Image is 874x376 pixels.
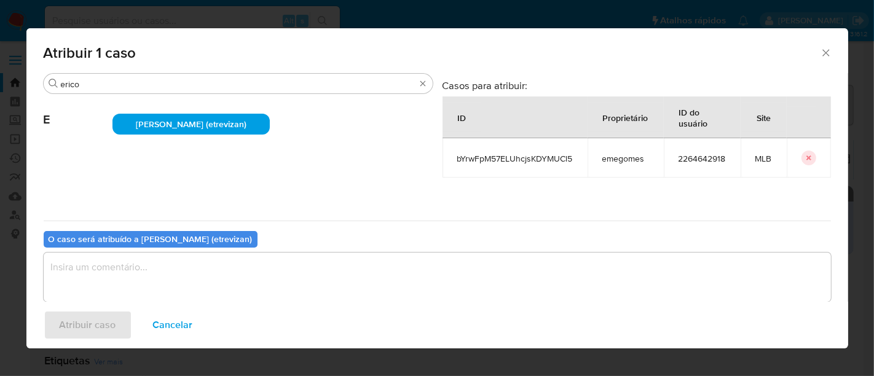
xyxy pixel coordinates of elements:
[44,94,112,127] span: E
[137,310,209,340] button: Cancelar
[664,97,740,138] div: ID do usuário
[742,103,786,132] div: Site
[443,79,831,92] h3: Casos para atribuir:
[755,153,772,164] span: MLB
[136,118,246,130] span: [PERSON_NAME] (etrevizan)
[443,103,481,132] div: ID
[26,28,848,348] div: assign-modal
[820,47,831,58] button: Fechar a janela
[602,153,649,164] span: emegomes
[801,151,816,165] button: icon-button
[457,153,573,164] span: bYrwFpM57ELUhcjsKDYMUCl5
[44,45,821,60] span: Atribuir 1 caso
[588,103,663,132] div: Proprietário
[61,79,415,90] input: Analista de pesquisa
[679,153,726,164] span: 2264642918
[153,311,193,339] span: Cancelar
[418,79,428,88] button: Borrar
[112,114,270,135] div: [PERSON_NAME] (etrevizan)
[49,79,58,88] button: Buscar
[49,233,253,245] b: O caso será atribuído a [PERSON_NAME] (etrevizan)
